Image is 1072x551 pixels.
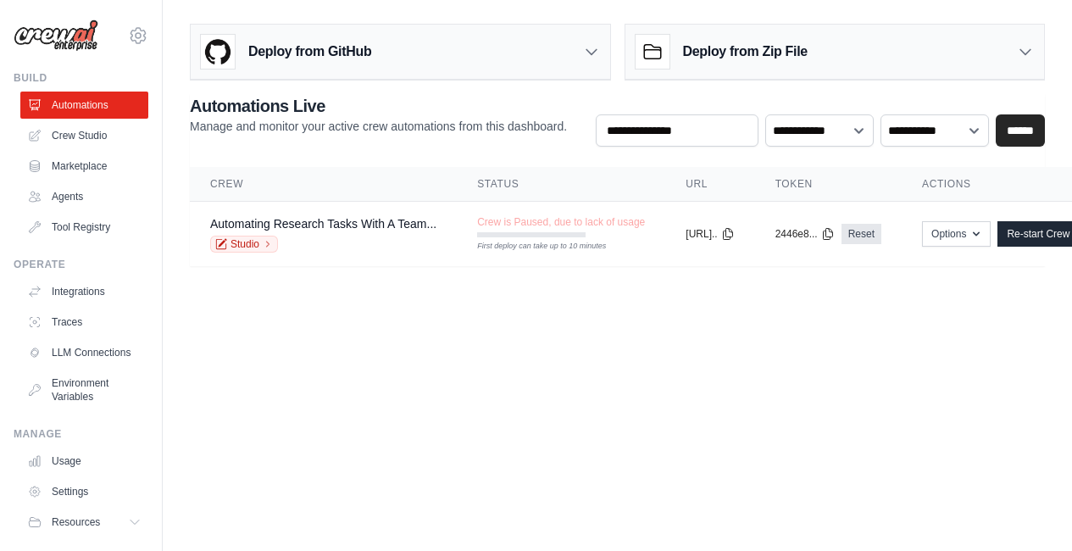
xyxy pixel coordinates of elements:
button: Resources [20,509,148,536]
a: LLM Connections [20,339,148,366]
button: Options [922,221,991,247]
a: Studio [210,236,278,253]
h3: Deploy from GitHub [248,42,371,62]
a: Automations [20,92,148,119]
a: Usage [20,448,148,475]
a: Settings [20,478,148,505]
h2: Automations Live [190,94,567,118]
th: Token [755,167,902,202]
span: Crew is Paused, due to lack of usage [477,215,645,229]
div: Manage [14,427,148,441]
th: Status [457,167,665,202]
a: Agents [20,183,148,210]
h3: Deploy from Zip File [683,42,808,62]
img: GitHub Logo [201,35,235,69]
span: Resources [52,515,100,529]
a: Environment Variables [20,370,148,410]
p: Manage and monitor your active crew automations from this dashboard. [190,118,567,135]
a: Integrations [20,278,148,305]
div: First deploy can take up to 10 minutes [477,241,586,253]
th: Crew [190,167,457,202]
a: Automating Research Tasks With A Team... [210,217,436,231]
img: Logo [14,19,98,52]
a: Crew Studio [20,122,148,149]
a: Traces [20,309,148,336]
button: 2446e8... [775,227,835,241]
th: URL [665,167,754,202]
a: Marketplace [20,153,148,180]
div: Operate [14,258,148,271]
a: Tool Registry [20,214,148,241]
div: Build [14,71,148,85]
a: Reset [841,224,881,244]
